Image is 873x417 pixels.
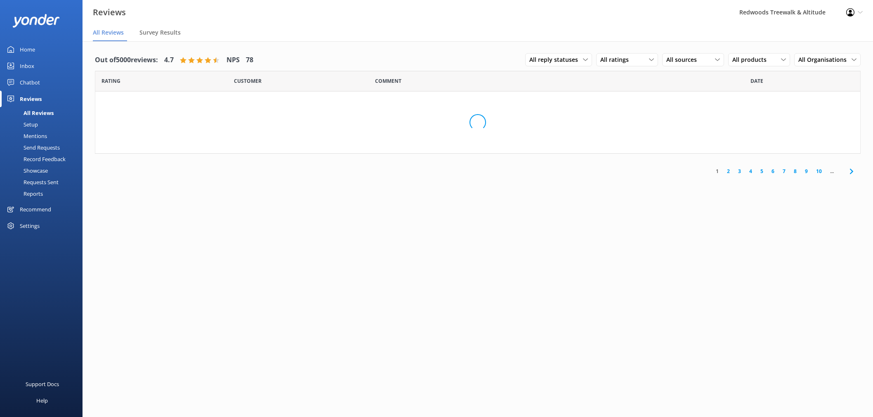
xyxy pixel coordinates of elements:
[750,77,763,85] span: Date
[812,167,826,175] a: 10
[20,41,35,58] div: Home
[529,55,583,64] span: All reply statuses
[95,55,158,66] h4: Out of 5000 reviews:
[36,392,48,409] div: Help
[5,107,54,119] div: All Reviews
[20,74,40,91] div: Chatbot
[164,55,174,66] h4: 4.7
[732,55,772,64] span: All products
[246,55,253,66] h4: 78
[779,167,790,175] a: 7
[227,55,240,66] h4: NPS
[5,153,66,165] div: Record Feedback
[5,142,60,153] div: Send Requests
[26,376,59,392] div: Support Docs
[5,153,83,165] a: Record Feedback
[5,176,83,188] a: Requests Sent
[5,130,47,142] div: Mentions
[20,58,34,74] div: Inbox
[5,119,38,130] div: Setup
[5,107,83,119] a: All Reviews
[600,55,634,64] span: All ratings
[745,167,756,175] a: 4
[798,55,852,64] span: All Organisations
[756,167,767,175] a: 5
[723,167,734,175] a: 2
[826,167,838,175] span: ...
[5,130,83,142] a: Mentions
[5,176,59,188] div: Requests Sent
[20,201,51,218] div: Recommend
[666,55,702,64] span: All sources
[93,6,126,19] h3: Reviews
[5,188,83,199] a: Reports
[12,14,60,28] img: yonder-white-logo.png
[93,28,124,37] span: All Reviews
[5,142,83,153] a: Send Requests
[5,188,43,199] div: Reports
[101,77,120,85] span: Date
[5,119,83,130] a: Setup
[375,77,401,85] span: Question
[5,165,83,176] a: Showcase
[734,167,745,175] a: 3
[801,167,812,175] a: 9
[5,165,48,176] div: Showcase
[712,167,723,175] a: 1
[20,91,42,107] div: Reviews
[767,167,779,175] a: 6
[20,218,40,234] div: Settings
[139,28,181,37] span: Survey Results
[234,77,262,85] span: Date
[790,167,801,175] a: 8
